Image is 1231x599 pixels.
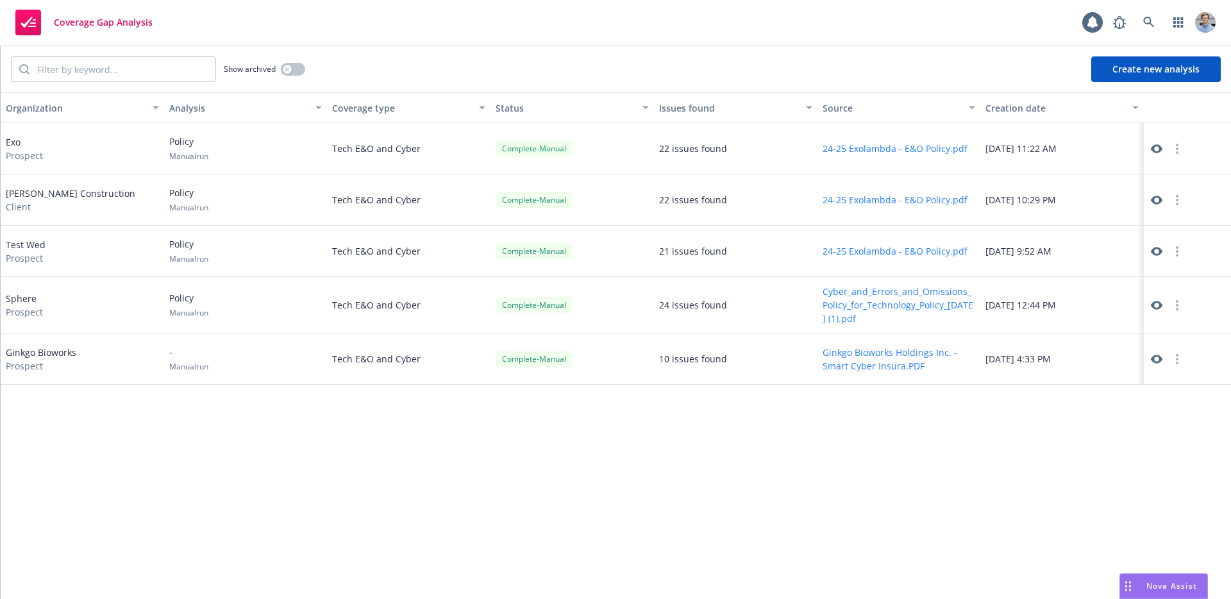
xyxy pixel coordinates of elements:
[6,200,135,214] span: Client
[1091,56,1221,82] button: Create new analysis
[496,192,573,208] div: Complete - Manual
[6,238,46,265] div: Test Wed
[10,4,158,40] a: Coverage Gap Analysis
[823,244,967,258] button: 24-25 Exolambda - E&O Policy.pdf
[169,307,208,318] span: Manual run
[169,291,208,318] div: Policy
[496,140,573,156] div: Complete - Manual
[54,17,153,28] span: Coverage Gap Analysis
[169,237,208,264] div: Policy
[169,361,208,372] span: Manual run
[169,186,208,213] div: Policy
[659,352,727,366] div: 10 issues found
[985,101,1125,115] div: Creation date
[817,92,981,123] button: Source
[496,243,573,259] div: Complete - Manual
[490,92,654,123] button: Status
[980,277,1144,333] div: [DATE] 12:44 PM
[169,135,208,162] div: Policy
[980,92,1144,123] button: Creation date
[327,174,490,226] div: Tech E&O and Cyber
[327,92,490,123] button: Coverage type
[327,333,490,385] div: Tech E&O and Cyber
[980,333,1144,385] div: [DATE] 4:33 PM
[659,244,727,258] div: 21 issues found
[19,64,29,74] svg: Search
[1136,10,1162,35] a: Search
[169,345,208,372] div: -
[327,277,490,333] div: Tech E&O and Cyber
[1195,12,1216,33] img: photo
[332,101,471,115] div: Coverage type
[6,101,145,115] div: Organization
[169,151,208,162] span: Manual run
[224,63,276,74] span: Show archived
[29,57,215,81] input: Filter by keyword...
[823,142,967,155] button: 24-25 Exolambda - E&O Policy.pdf
[6,359,76,373] span: Prospect
[980,174,1144,226] div: [DATE] 10:29 PM
[980,123,1144,174] div: [DATE] 11:22 AM
[6,149,43,162] span: Prospect
[659,142,727,155] div: 22 issues found
[6,251,46,265] span: Prospect
[823,285,976,325] button: Cyber_and_Errors_and_Omissions_Policy_for_Technology_Policy_[DATE] (1).pdf
[1166,10,1191,35] a: Switch app
[823,193,967,207] button: 24-25 Exolambda - E&O Policy.pdf
[496,351,573,367] div: Complete - Manual
[6,292,43,319] div: Sphere
[1146,580,1197,591] span: Nova Assist
[6,346,76,373] div: Ginkgo Bioworks
[1107,10,1132,35] a: Report a Bug
[496,101,635,115] div: Status
[659,298,727,312] div: 24 issues found
[6,135,43,162] div: Exo
[169,253,208,264] span: Manual run
[327,123,490,174] div: Tech E&O and Cyber
[327,226,490,277] div: Tech E&O and Cyber
[654,92,817,123] button: Issues found
[496,297,573,313] div: Complete - Manual
[659,101,798,115] div: Issues found
[6,305,43,319] span: Prospect
[169,202,208,213] span: Manual run
[659,193,727,207] div: 22 issues found
[164,92,328,123] button: Analysis
[823,346,976,373] button: Ginkgo Bioworks Holdings Inc. - Smart Cyber Insura.PDF
[1119,573,1208,599] button: Nova Assist
[1120,574,1136,598] div: Drag to move
[169,101,308,115] div: Analysis
[6,187,135,214] div: [PERSON_NAME] Construction
[980,226,1144,277] div: [DATE] 9:52 AM
[823,101,962,115] div: Source
[1,92,164,123] button: Organization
